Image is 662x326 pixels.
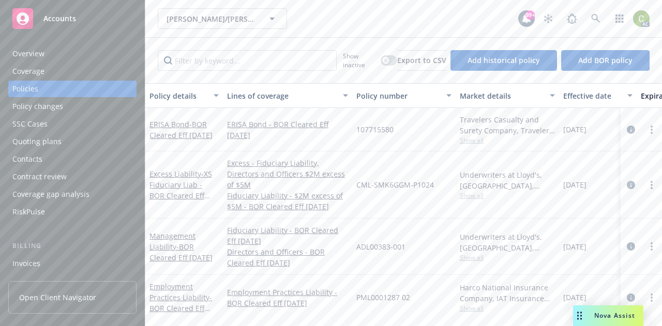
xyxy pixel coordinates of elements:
[356,179,434,190] span: CML-SMK6GGM-P1024
[460,304,555,313] span: Show all
[343,52,377,69] span: Show inactive
[8,81,137,97] a: Policies
[633,10,650,27] img: photo
[625,240,637,253] a: circleInformation
[8,255,137,272] a: Invoices
[397,50,446,71] button: Export to CSV
[573,305,643,326] button: Nova Assist
[8,63,137,80] a: Coverage
[356,241,405,252] span: ADL00383-001
[460,253,555,262] span: Show all
[227,119,348,141] a: ERISA Bond - BOR Cleared Eff [DATE]
[8,98,137,115] a: Policy changes
[12,204,45,220] div: RiskPulse
[460,136,555,145] span: Show all
[538,8,559,29] a: Stop snowing
[468,55,540,65] span: Add historical policy
[8,45,137,62] a: Overview
[356,90,440,101] div: Policy number
[227,190,348,212] a: Fiduciary Liability - $2M excess of $5M - BOR Cleared Eff [DATE]
[645,240,658,253] a: more
[585,8,606,29] a: Search
[227,287,348,308] a: Employment Practices Liability - BOR Cleared Eff [DATE]
[43,14,76,23] span: Accounts
[8,133,137,150] a: Quoting plans
[625,179,637,191] a: circleInformation
[8,168,137,185] a: Contract review
[149,292,212,324] span: - BOR Cleared Eff [DATE]
[8,4,137,33] a: Accounts
[563,292,586,303] span: [DATE]
[525,10,535,20] div: 99+
[456,83,559,108] button: Market details
[12,63,44,80] div: Coverage
[356,124,394,135] span: 107715580
[460,191,555,200] span: Show all
[158,8,287,29] button: [PERSON_NAME]/[PERSON_NAME] Construction, Inc.
[563,179,586,190] span: [DATE]
[12,151,42,167] div: Contacts
[645,291,658,304] a: more
[573,305,586,326] div: Drag to move
[397,55,446,65] span: Export to CSV
[149,119,213,140] span: - BOR Cleared Eff [DATE]
[12,255,40,272] div: Invoices
[227,158,348,190] a: Excess - Fiduciary Liability, Directors and Officers $2M excess of $5M
[8,241,137,251] div: Billing
[149,282,212,324] a: Employment Practices Liability
[12,45,44,62] div: Overview
[145,83,223,108] button: Policy details
[450,50,557,71] button: Add historical policy
[227,225,348,246] a: Fiduciary Liability - BOR Cleared Eff [DATE]
[227,90,337,101] div: Lines of coverage
[460,114,555,136] div: Travelers Casualty and Surety Company, Travelers Insurance
[645,179,658,191] a: more
[8,204,137,220] a: RiskPulse
[609,8,630,29] a: Switch app
[12,116,48,132] div: SSC Cases
[227,246,348,268] a: Directors and Officers - BOR Cleared Eff [DATE]
[625,123,637,136] a: circleInformation
[460,282,555,304] div: Harco National Insurance Company, IAT Insurance Group, Brown & Riding Insurance Services, Inc.
[19,292,96,303] span: Open Client Navigator
[8,151,137,167] a: Contacts
[594,311,635,320] span: Nova Assist
[352,83,456,108] button: Policy number
[12,98,63,115] div: Policy changes
[563,90,621,101] div: Effective date
[12,81,38,97] div: Policies
[12,186,89,203] div: Coverage gap analysis
[460,169,555,191] div: Underwriters at Lloyd's, [GEOGRAPHIC_DATA], [PERSON_NAME] of [GEOGRAPHIC_DATA]
[149,169,212,211] a: Excess Liability
[578,55,633,65] span: Add BOR policy
[8,116,137,132] a: SSC Cases
[8,186,137,203] a: Coverage gap analysis
[460,231,555,253] div: Underwriters at Lloyd's, [GEOGRAPHIC_DATA], [PERSON_NAME] of [GEOGRAPHIC_DATA]
[561,50,650,71] button: Add BOR policy
[562,8,582,29] a: Report a Bug
[625,291,637,304] a: circleInformation
[223,83,352,108] button: Lines of coverage
[149,119,213,140] a: ERISA Bond
[149,90,207,101] div: Policy details
[559,83,637,108] button: Effective date
[149,242,213,262] span: - BOR Cleared Eff [DATE]
[356,292,410,303] span: PML0001287 02
[167,13,256,24] span: [PERSON_NAME]/[PERSON_NAME] Construction, Inc.
[460,90,544,101] div: Market details
[645,123,658,136] a: more
[12,133,62,150] div: Quoting plans
[12,168,67,185] div: Contract review
[149,169,212,211] span: - XS Fiduciary Liab - BOR Cleared Eff [DATE]
[563,241,586,252] span: [DATE]
[158,50,337,71] input: Filter by keyword...
[563,124,586,135] span: [DATE]
[149,231,213,262] a: Management Liability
